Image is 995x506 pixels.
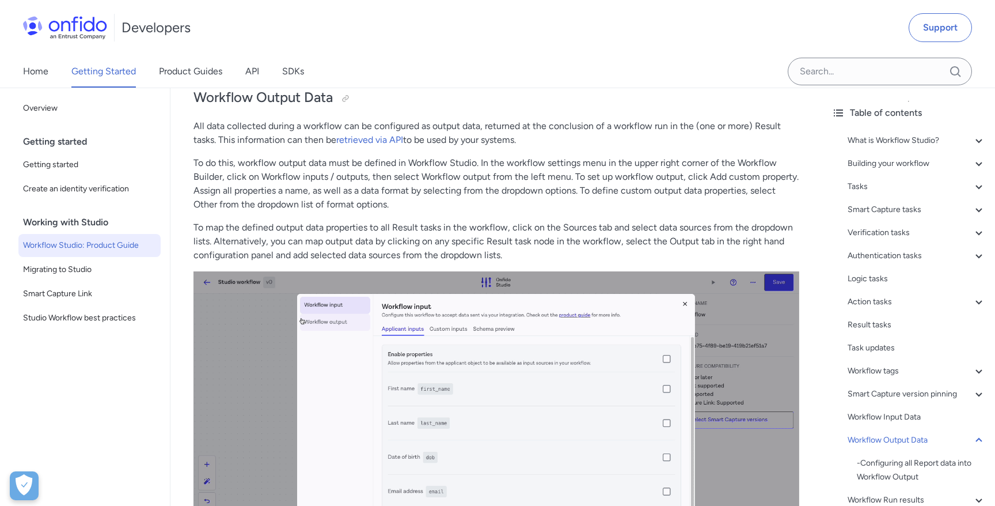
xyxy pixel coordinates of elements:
[848,387,986,401] a: Smart Capture version pinning
[23,287,156,301] span: Smart Capture Link
[336,134,403,145] a: retrieved via API
[193,156,799,212] p: To do this, workflow output data must be defined in Workflow Studio. In the workflow settings men...
[23,55,48,88] a: Home
[23,182,156,196] span: Create an identity verification
[18,153,161,176] a: Getting started
[23,239,156,252] span: Workflow Studio: Product Guide
[857,456,986,484] a: -Configuring all Report data into Workflow Output
[10,471,39,500] div: Cookie Preferences
[23,16,107,39] img: Onfido Logo
[193,88,799,108] h2: Workflow Output Data
[848,226,986,240] a: Verification tasks
[23,158,156,172] span: Getting started
[848,272,986,286] a: Logic tasks
[159,55,222,88] a: Product Guides
[18,97,161,120] a: Overview
[909,13,972,42] a: Support
[193,119,799,147] p: All data collected during a workflow can be configured as output data, returned at the conclusion...
[848,295,986,309] a: Action tasks
[18,307,161,330] a: Studio Workflow best practices
[193,221,799,262] p: To map the defined output data properties to all Result tasks in the workflow, click on the Sourc...
[23,211,165,234] div: Working with Studio
[857,456,986,484] div: - Configuring all Report data into Workflow Output
[848,318,986,332] a: Result tasks
[121,18,191,37] h1: Developers
[848,364,986,378] a: Workflow tags
[18,258,161,281] a: Migrating to Studio
[71,55,136,88] a: Getting Started
[10,471,39,500] button: Open Preferences
[18,178,161,201] a: Create an identity verification
[23,101,156,115] span: Overview
[848,134,986,148] a: What is Workflow Studio?
[848,180,986,194] a: Tasks
[788,58,972,85] input: Onfido search input field
[848,410,986,424] a: Workflow Input Data
[23,130,165,153] div: Getting started
[831,106,986,120] div: Table of contents
[848,157,986,171] a: Building your workflow
[848,249,986,263] a: Authentication tasks
[848,433,986,447] a: Workflow Output Data
[18,234,161,257] a: Workflow Studio: Product Guide
[245,55,259,88] a: API
[18,282,161,305] a: Smart Capture Link
[23,263,156,277] span: Migrating to Studio
[282,55,304,88] a: SDKs
[848,203,986,217] a: Smart Capture tasks
[23,311,156,325] span: Studio Workflow best practices
[848,341,986,355] a: Task updates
